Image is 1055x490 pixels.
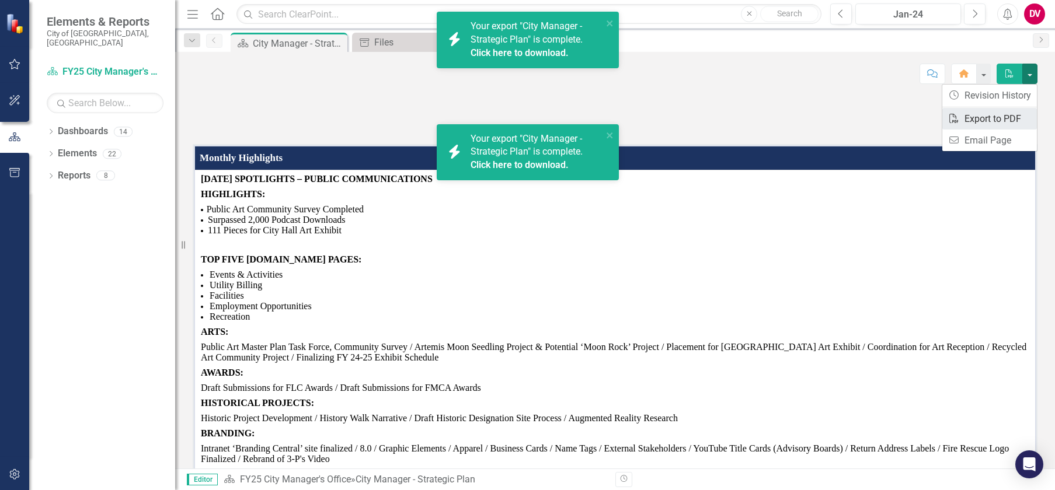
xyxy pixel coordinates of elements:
[201,174,433,184] span: [DATE] SPOTLIGHTS – PUBLIC COMMUNICATIONS
[606,16,614,30] button: close
[207,204,364,214] span: Public Art Community Survey Completed
[58,147,97,160] a: Elements
[253,36,344,51] div: City Manager - Strategic Plan
[942,108,1037,129] a: Export to PDF
[47,93,163,113] input: Search Below...
[201,428,255,438] span: BRANDING:
[58,125,108,138] a: Dashboards
[208,215,346,225] span: Surpassed 2,000 Podcast Downloads
[471,159,569,170] a: Click here to download.
[1015,450,1043,478] div: Open Intercom Messenger
[356,474,475,485] div: City Manager - Strategic Plan
[201,413,678,423] span: Historic Project Development / History Walk Narrative / Draft Historic Designation Site Process /...
[236,4,821,24] input: Search ClearPoint...
[201,327,228,337] span: ARTS:
[1024,3,1045,24] button: DV
[224,473,607,487] div: »
[96,171,115,181] div: 8
[374,35,466,50] div: Files
[201,443,1009,464] span: Intranet ‘Branding Central’ site finalized / 8.0 / Graphic Elements / Apparel / Business Cards / ...
[201,189,265,199] span: HIGHLIGHTS:
[210,301,312,311] span: Employment Opportunities
[210,269,283,279] span: Events & Activities
[210,290,244,300] span: Facilities
[208,225,342,235] span: 111 Pieces for City Hall Art Exhibit
[471,47,569,58] a: Click here to download.
[47,29,163,48] small: City of [GEOGRAPHIC_DATA], [GEOGRAPHIC_DATA]
[606,129,614,142] button: close
[210,280,262,290] span: Utility Billing
[859,8,957,22] div: Jan-24
[355,35,466,50] a: Files
[942,85,1037,106] a: Revision History
[201,383,481,393] span: Draft Submissions for FLC Awards / Draft Submissions for FMCA Awards
[471,20,600,60] span: Your export "City Manager - Strategic Plan" is complete.
[47,15,163,29] span: Elements & Reports
[210,311,250,321] span: Recreation
[201,398,314,408] span: HISTORICAL PROJECTS:
[47,65,163,79] a: FY25 City Manager's Office
[201,342,1026,362] span: Public Art Master Plan Task Force, Community Survey / Artemis Moon Seedling Project & Potential ‘...
[103,149,121,159] div: 22
[5,12,27,34] img: ClearPoint Strategy
[942,129,1037,151] a: Email Page
[187,474,218,485] span: Editor
[471,133,600,173] span: Your export "City Manager - Strategic Plan" is complete.
[201,367,243,377] span: AWARDS:
[240,474,351,485] a: FY25 City Manager's Office
[114,127,133,136] div: 14
[201,254,361,264] span: TOP FIVE [DOMAIN_NAME] PAGES:
[760,6,819,22] button: Search
[777,9,802,18] span: Search
[855,3,961,24] button: Jan-24
[58,169,90,183] a: Reports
